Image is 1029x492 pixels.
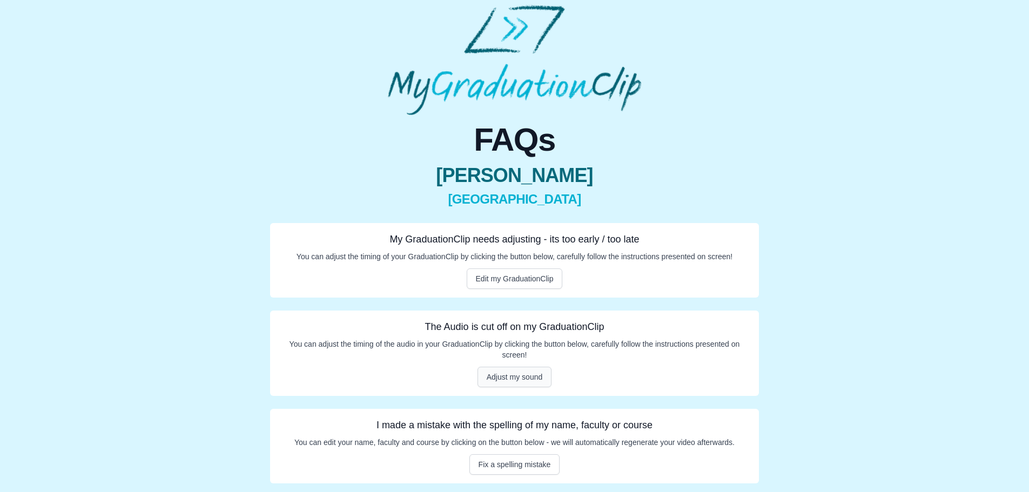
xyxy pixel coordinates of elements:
img: MyGraduationClip [388,5,641,115]
h3: The Audio is cut off on my GraduationClip [279,319,750,334]
span: [GEOGRAPHIC_DATA] [270,191,759,208]
button: Adjust my sound [477,367,552,387]
p: You can adjust the timing of your GraduationClip by clicking the button below, carefully follow t... [279,251,750,262]
span: FAQs [270,124,759,156]
span: [PERSON_NAME] [270,165,759,186]
button: Edit my GraduationClip [467,268,563,289]
h3: My GraduationClip needs adjusting - its too early / too late [279,232,750,247]
p: You can edit your name, faculty and course by clicking on the button below - we will automaticall... [279,437,750,448]
p: You can adjust the timing of the audio in your GraduationClip by clicking the button below, caref... [279,339,750,360]
button: Fix a spelling mistake [469,454,560,475]
h3: I made a mistake with the spelling of my name, faculty or course [279,417,750,433]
